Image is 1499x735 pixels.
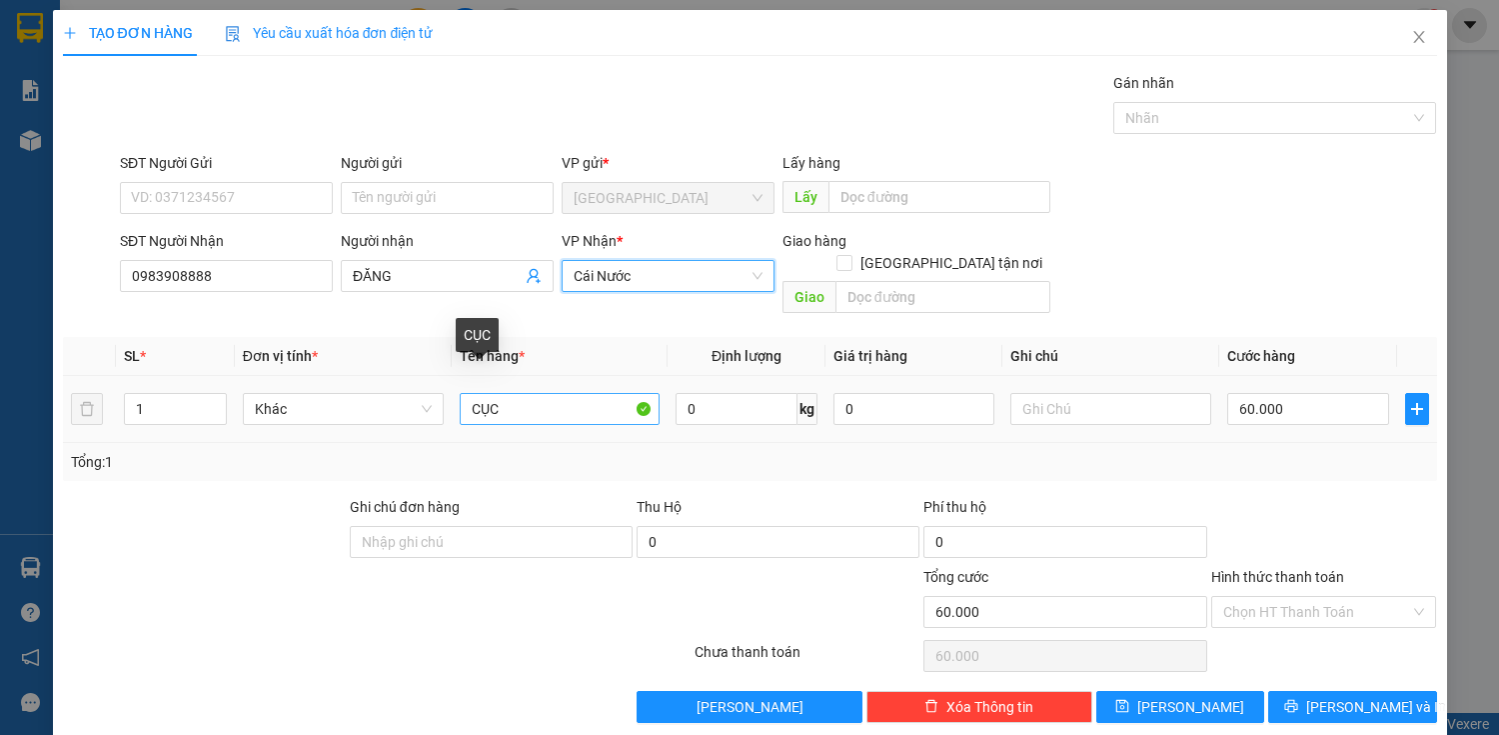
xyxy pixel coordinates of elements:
span: [PERSON_NAME] [1137,696,1244,718]
div: [GEOGRAPHIC_DATA] [17,17,222,62]
input: Ghi chú đơn hàng [350,526,633,558]
span: SL [212,139,239,167]
span: Gửi: [17,17,48,38]
span: Yêu cầu xuất hóa đơn điện tử [225,25,434,41]
th: Ghi chú [1002,337,1219,376]
label: Hình thức thanh toán [1211,569,1344,585]
span: plus [63,26,77,40]
label: Gán nhãn [1113,75,1174,91]
span: [GEOGRAPHIC_DATA] tận nơi [852,252,1050,274]
span: [PERSON_NAME] [697,696,803,718]
span: Tổng cước [923,569,988,585]
button: printer[PERSON_NAME] và In [1268,691,1436,723]
span: Lấy hàng [782,155,840,171]
div: 0942024924 [236,65,398,93]
div: Người gửi [341,152,554,174]
span: Nhận: [236,19,283,40]
button: deleteXóa Thông tin [866,691,1092,723]
div: Năm Căn [236,17,398,41]
div: SĐT Người Nhận [120,230,333,252]
span: Thu Hộ [637,499,682,515]
span: CR : [15,107,46,128]
input: VD: Bàn, Ghế [460,393,661,425]
span: Tên hàng [460,348,525,364]
div: Tên hàng: THÙNG ( : 1 ) [17,141,398,166]
span: Định lượng [712,348,781,364]
span: Cước hàng [1227,348,1295,364]
button: save[PERSON_NAME] [1096,691,1264,723]
span: VP Nhận [562,233,617,249]
input: Dọc đường [828,181,1050,213]
span: plus [1406,401,1428,417]
div: VP gửi [562,152,774,174]
span: Giao hàng [782,233,846,249]
span: Cái Nước [574,261,762,291]
div: Tổng: 1 [71,451,581,473]
span: save [1115,699,1129,715]
span: kg [797,393,817,425]
div: SĐT Người Gửi [120,152,333,174]
label: Ghi chú đơn hàng [350,499,460,515]
span: TẠO ĐƠN HÀNG [63,25,193,41]
div: TÂN [236,41,398,65]
div: Người nhận [341,230,554,252]
span: Đơn vị tính [243,348,318,364]
span: Xóa Thông tin [946,696,1033,718]
span: printer [1284,699,1298,715]
span: Giá trị hàng [833,348,907,364]
span: [PERSON_NAME] và In [1306,696,1446,718]
div: 50.000 [15,105,225,129]
button: plus [1405,393,1429,425]
span: Khác [255,394,432,424]
span: delete [924,699,938,715]
span: user-add [526,268,542,284]
button: Close [1391,10,1447,66]
button: delete [71,393,103,425]
div: CỤC [456,318,499,352]
input: Dọc đường [835,281,1050,313]
img: icon [225,26,241,42]
input: Ghi Chú [1010,393,1211,425]
button: [PERSON_NAME] [637,691,862,723]
span: Sài Gòn [574,183,762,213]
div: Phí thu hộ [923,496,1206,526]
span: Giao [782,281,835,313]
span: SL [124,348,140,364]
div: Chưa thanh toán [693,641,922,676]
input: 0 [833,393,994,425]
span: close [1411,29,1427,45]
span: Lấy [782,181,828,213]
